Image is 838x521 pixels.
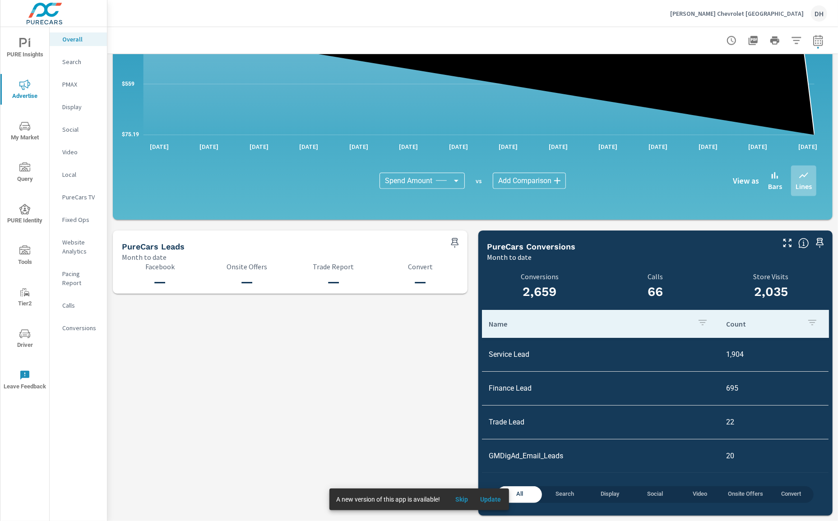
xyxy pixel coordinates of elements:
[726,319,800,328] p: Count
[542,142,574,151] p: [DATE]
[50,267,107,290] div: Pacing Report
[62,35,100,44] p: Overall
[493,142,524,151] p: [DATE]
[62,148,100,157] p: Video
[50,321,107,335] div: Conversions
[243,142,275,151] p: [DATE]
[122,252,167,263] p: Month to date
[811,5,827,22] div: DH
[465,177,493,185] p: vs
[0,27,49,401] div: nav menu
[208,263,284,271] p: Onsite Offers
[477,492,505,507] button: Update
[768,181,782,192] p: Bars
[487,284,593,300] h3: 2,659
[62,170,100,179] p: Local
[382,263,458,271] p: Convert
[813,236,827,250] span: Save this to your personalized report
[719,444,829,467] td: 20
[62,125,100,134] p: Social
[122,274,198,290] h3: —
[62,269,100,287] p: Pacing Report
[603,284,708,300] h3: 66
[448,492,477,507] button: Skip
[62,102,100,111] p: Display
[50,78,107,91] div: PMAX
[792,142,824,151] p: [DATE]
[482,444,719,467] td: GMDigAd_Email_Leads
[62,215,100,224] p: Fixed Ops
[487,242,576,251] h5: PureCars Conversions
[50,32,107,46] div: Overall
[692,142,724,151] p: [DATE]
[62,80,100,89] p: PMAX
[719,343,829,366] td: 1,904
[719,410,829,433] td: 22
[713,272,829,281] p: Store Visits
[719,377,829,400] td: 695
[603,272,708,281] p: Calls
[122,81,134,87] text: $559
[547,489,582,500] span: Search
[642,142,674,151] p: [DATE]
[62,193,100,202] p: PureCars TV
[774,489,808,500] span: Convert
[343,142,375,151] p: [DATE]
[482,343,719,366] td: Service Lead
[787,32,806,50] button: Apply Filters
[62,57,100,66] p: Search
[482,377,719,400] td: Finance Lead
[3,328,46,350] span: Driver
[122,263,198,271] p: Facebook
[296,274,371,290] h3: —
[448,236,462,250] span: Save this to your personalized report
[122,242,185,251] h5: PureCars Leads
[62,301,100,310] p: Calls
[733,176,759,185] h6: View as
[593,489,627,500] span: Display
[50,123,107,136] div: Social
[50,145,107,159] div: Video
[3,370,46,392] span: Leave Feedback
[3,287,46,309] span: Tier2
[50,168,107,181] div: Local
[193,142,225,151] p: [DATE]
[809,32,827,50] button: Select Date Range
[487,252,532,263] p: Month to date
[493,173,566,189] div: Add Comparison
[293,142,324,151] p: [DATE]
[482,410,719,433] td: Trade Lead
[443,142,474,151] p: [DATE]
[744,32,762,50] button: "Export Report to PDF"
[50,299,107,312] div: Calls
[742,142,773,151] p: [DATE]
[62,238,100,256] p: Website Analytics
[385,176,432,185] span: Spend Amount
[50,213,107,226] div: Fixed Ops
[50,55,107,69] div: Search
[50,100,107,114] div: Display
[683,489,717,500] span: Video
[780,236,795,250] button: Make Fullscreen
[50,235,107,258] div: Website Analytics
[728,489,763,500] span: Onsite Offers
[766,32,784,50] button: Print Report
[487,272,593,281] p: Conversions
[393,142,424,151] p: [DATE]
[296,263,371,271] p: Trade Report
[3,38,46,60] span: PURE Insights
[382,274,458,290] h3: —
[638,489,672,500] span: Social
[3,79,46,101] span: Advertise
[670,9,804,18] p: [PERSON_NAME] Chevrolet [GEOGRAPHIC_DATA]
[3,245,46,267] span: Tools
[480,495,502,503] span: Update
[144,142,175,151] p: [DATE]
[713,284,829,300] h3: 2,035
[498,176,551,185] span: Add Comparison
[122,132,139,138] text: $75.19
[489,319,690,328] p: Name
[50,190,107,204] div: PureCars TV
[208,274,284,290] h3: —
[593,142,624,151] p: [DATE]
